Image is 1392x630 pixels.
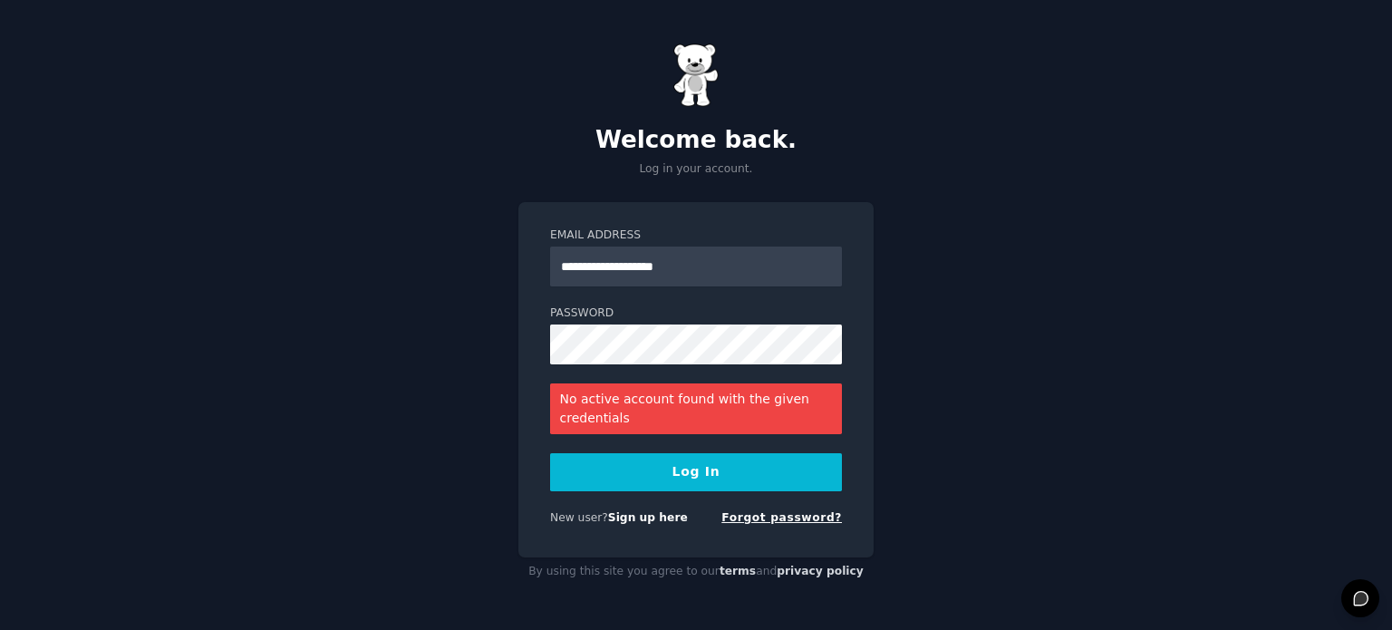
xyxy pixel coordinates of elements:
[550,511,608,524] span: New user?
[518,126,874,155] h2: Welcome back.
[608,511,688,524] a: Sign up here
[518,161,874,178] p: Log in your account.
[673,44,719,107] img: Gummy Bear
[720,565,756,577] a: terms
[550,305,842,322] label: Password
[550,383,842,434] div: No active account found with the given credentials
[777,565,864,577] a: privacy policy
[550,453,842,491] button: Log In
[721,511,842,524] a: Forgot password?
[550,228,842,244] label: Email Address
[518,557,874,586] div: By using this site you agree to our and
